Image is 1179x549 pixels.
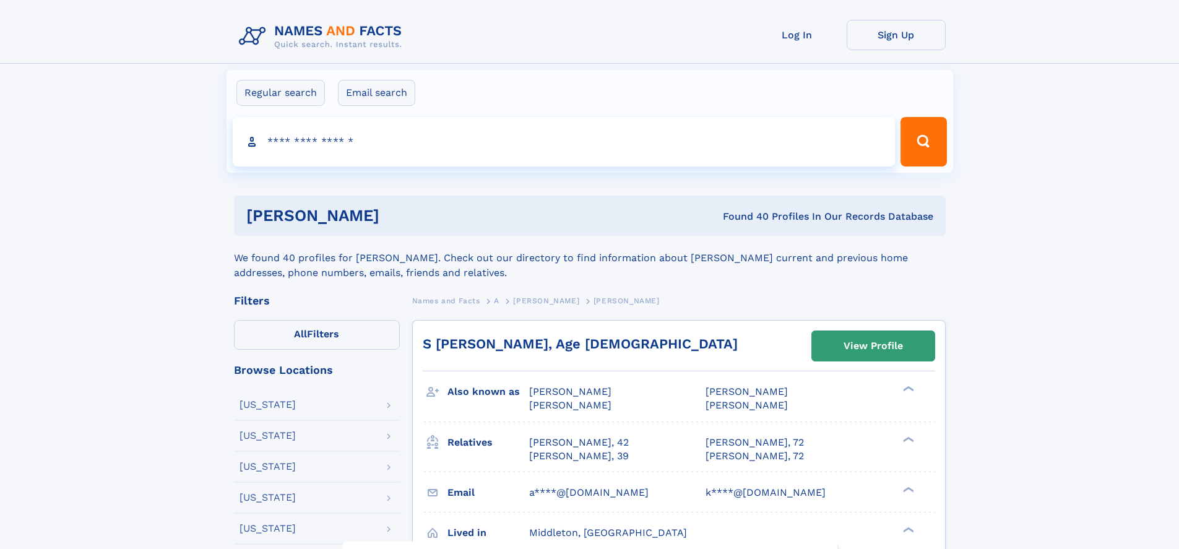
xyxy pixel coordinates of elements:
[900,385,915,393] div: ❯
[294,328,307,340] span: All
[844,332,903,360] div: View Profile
[551,210,933,223] div: Found 40 Profiles In Our Records Database
[447,432,529,453] h3: Relatives
[513,293,579,308] a: [PERSON_NAME]
[529,399,611,411] span: [PERSON_NAME]
[594,296,660,305] span: [PERSON_NAME]
[900,435,915,443] div: ❯
[900,117,946,166] button: Search Button
[706,436,804,449] a: [PERSON_NAME], 72
[513,296,579,305] span: [PERSON_NAME]
[447,482,529,503] h3: Email
[529,449,629,463] a: [PERSON_NAME], 39
[236,80,325,106] label: Regular search
[234,365,400,376] div: Browse Locations
[338,80,415,106] label: Email search
[240,431,296,441] div: [US_STATE]
[447,381,529,402] h3: Also known as
[900,525,915,534] div: ❯
[812,331,935,361] a: View Profile
[494,296,499,305] span: A
[240,493,296,503] div: [US_STATE]
[234,320,400,350] label: Filters
[847,20,946,50] a: Sign Up
[234,295,400,306] div: Filters
[412,293,480,308] a: Names and Facts
[706,399,788,411] span: [PERSON_NAME]
[529,436,629,449] a: [PERSON_NAME], 42
[706,449,804,463] a: [PERSON_NAME], 72
[240,400,296,410] div: [US_STATE]
[706,386,788,397] span: [PERSON_NAME]
[900,485,915,493] div: ❯
[748,20,847,50] a: Log In
[246,208,551,223] h1: [PERSON_NAME]
[240,462,296,472] div: [US_STATE]
[240,524,296,534] div: [US_STATE]
[233,117,896,166] input: search input
[447,522,529,543] h3: Lived in
[234,236,946,280] div: We found 40 profiles for [PERSON_NAME]. Check out our directory to find information about [PERSON...
[423,336,738,352] a: S [PERSON_NAME], Age [DEMOGRAPHIC_DATA]
[529,527,687,538] span: Middleton, [GEOGRAPHIC_DATA]
[494,293,499,308] a: A
[234,20,412,53] img: Logo Names and Facts
[529,386,611,397] span: [PERSON_NAME]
